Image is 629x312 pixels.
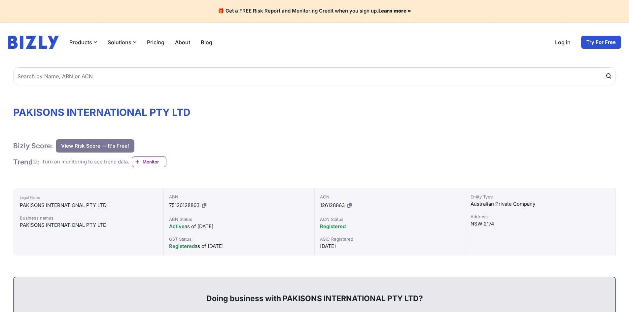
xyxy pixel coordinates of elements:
[8,8,621,14] h4: 🎁 Get a FREE Risk Report and Monitoring Credit when you sign up.
[581,36,621,49] a: Try For Free
[471,193,610,200] div: Entity Type
[320,242,460,250] div: [DATE]
[143,158,166,165] span: Monitor
[13,106,616,118] h1: PAKISONS INTERNATIONAL PTY LTD
[320,236,460,242] div: ASIC Registered
[147,38,164,46] a: Pricing
[42,158,129,166] div: Turn on monitoring to see trend data.
[201,38,212,46] a: Blog
[471,200,610,208] div: Australian Private Company
[56,139,134,153] button: View Risk Score — It's Free!
[471,213,610,220] div: Address
[132,156,166,167] a: Monitor
[169,202,199,208] span: 75126128863
[13,67,616,85] input: Search by Name, ABN or ACN
[175,38,190,46] a: About
[471,220,610,228] div: NSW 2174
[320,216,460,223] div: ACN Status
[108,38,136,46] button: Solutions
[20,193,157,201] div: Legal Name
[169,193,309,200] div: ABN
[320,223,346,229] span: Registered
[169,242,309,250] div: as of [DATE]
[169,236,309,242] div: GST Status
[69,38,97,46] button: Products
[13,157,39,166] h1: Trend :
[20,221,157,229] div: PAKISONS INTERNATIONAL PTY LTD
[20,283,609,304] div: Doing business with PAKISONS INTERNATIONAL PTY LTD?
[20,215,157,221] div: Business names
[20,201,157,209] div: PAKISONS INTERNATIONAL PTY LTD
[169,243,195,249] span: Registered
[378,8,411,14] a: Learn more »
[169,216,309,223] div: ABN Status
[320,202,345,208] span: 126128863
[555,38,571,46] a: Log in
[320,193,460,200] div: ACN
[13,141,53,150] h1: Bizly Score:
[169,223,309,230] div: as of [DATE]
[169,223,185,229] span: Active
